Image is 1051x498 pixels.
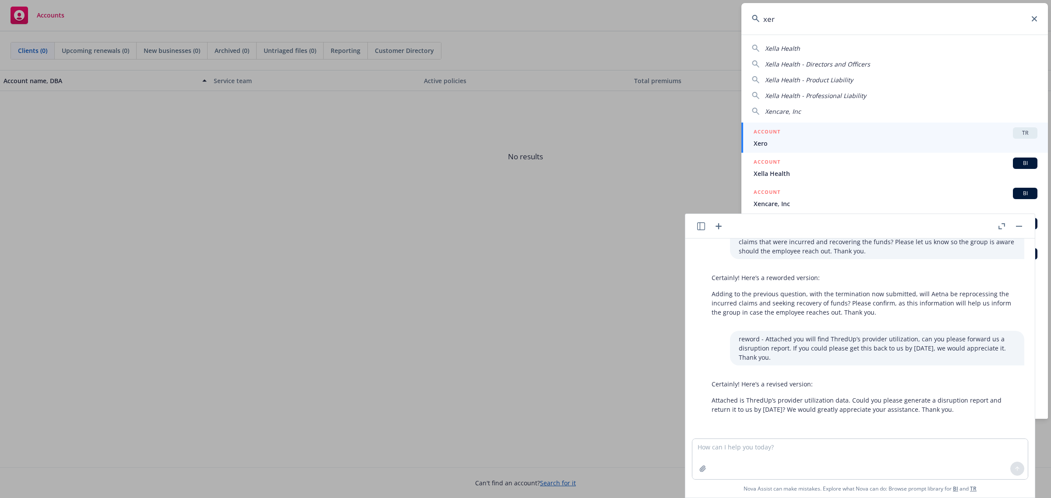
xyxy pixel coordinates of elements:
[765,44,800,53] span: Xella Health
[754,199,1037,208] span: Xencare, Inc
[744,480,977,498] span: Nova Assist can make mistakes. Explore what Nova can do: Browse prompt library for and
[739,334,1016,362] p: reword - Attached you will find ThredUp’s provider utilization, can you please forward us a disru...
[741,123,1048,153] a: ACCOUNTTRXero
[765,76,853,84] span: Xella Health - Product Liability
[712,273,1016,282] p: Certainly! Here’s a reworded version:
[739,228,1016,256] p: reword - Adding to this. With the termination being sent in, will Aetna be reprocessing the claim...
[765,91,866,100] span: Xella Health - Professional Liability
[754,127,780,138] h5: ACCOUNT
[741,213,1048,243] a: ACCOUNTBIXenia Projects
[741,3,1048,35] input: Search...
[712,379,1016,389] p: Certainly! Here’s a revised version:
[765,60,870,68] span: Xella Health - Directors and Officers
[765,107,801,116] span: Xencare, Inc
[970,485,977,492] a: TR
[1016,189,1034,197] span: BI
[1016,159,1034,167] span: BI
[712,396,1016,414] p: Attached is ThredUp’s provider utilization data. Could you please generate a disruption report an...
[741,153,1048,183] a: ACCOUNTBIXella Health
[754,158,780,168] h5: ACCOUNT
[712,289,1016,317] p: Adding to the previous question, with the termination now submitted, will Aetna be reprocessing t...
[754,188,780,198] h5: ACCOUNT
[741,183,1048,213] a: ACCOUNTBIXencare, Inc
[953,485,958,492] a: BI
[1016,129,1034,137] span: TR
[754,139,1037,148] span: Xero
[754,169,1037,178] span: Xella Health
